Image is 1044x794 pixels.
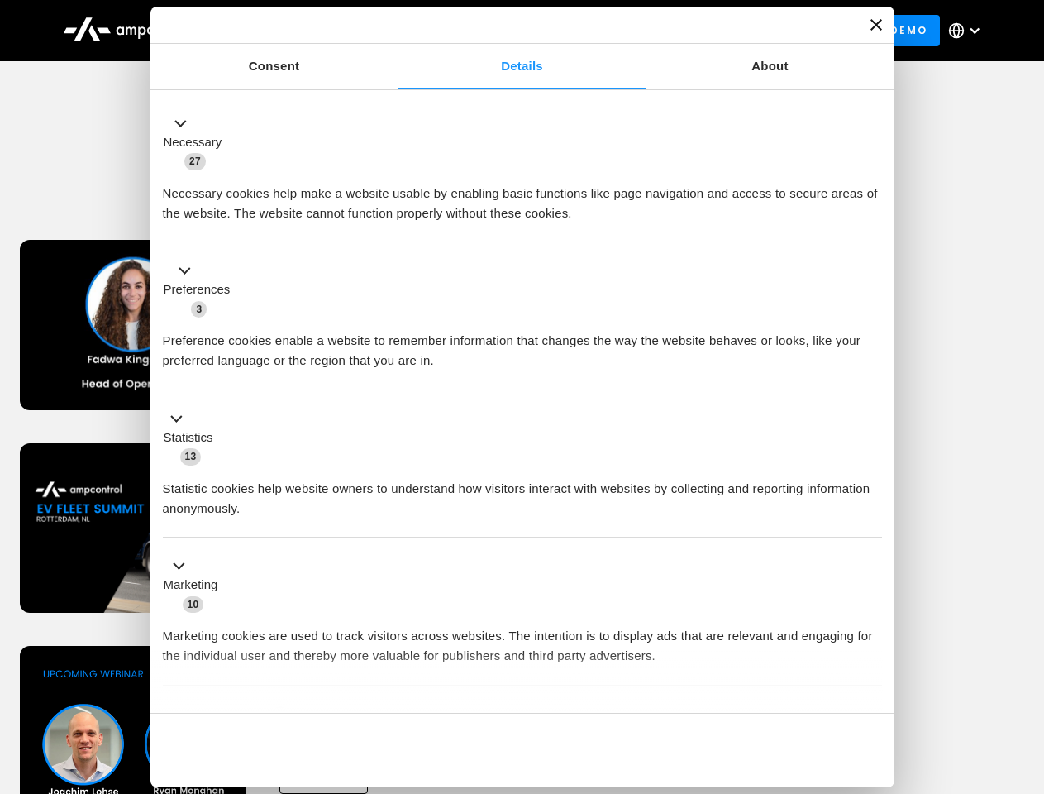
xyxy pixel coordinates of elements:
div: Statistic cookies help website owners to understand how visitors interact with websites by collec... [163,466,882,519]
div: Marketing cookies are used to track visitors across websites. The intention is to display ads tha... [163,614,882,666]
span: 2 [273,706,288,723]
button: Necessary (27) [163,113,232,171]
a: About [646,44,894,89]
button: Okay [644,726,881,774]
a: Consent [150,44,398,89]
button: Preferences (3) [163,261,241,319]
span: 27 [184,153,206,170]
button: Close banner [870,19,882,31]
h1: Upcoming Webinars [20,167,1025,207]
a: Details [398,44,646,89]
button: Statistics (13) [163,409,223,466]
label: Preferences [164,280,231,299]
span: 3 [191,301,207,318]
label: Statistics [164,428,213,447]
label: Marketing [164,576,218,595]
div: Necessary cookies help make a website usable by enabling basic functions like page navigation and... [163,171,882,223]
button: Unclassified (2) [163,704,298,725]
label: Necessary [164,133,222,152]
span: 10 [183,596,204,613]
button: Marketing (10) [163,557,228,615]
div: Preference cookies enable a website to remember information that changes the way the website beha... [163,318,882,371]
span: 13 [180,448,202,465]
